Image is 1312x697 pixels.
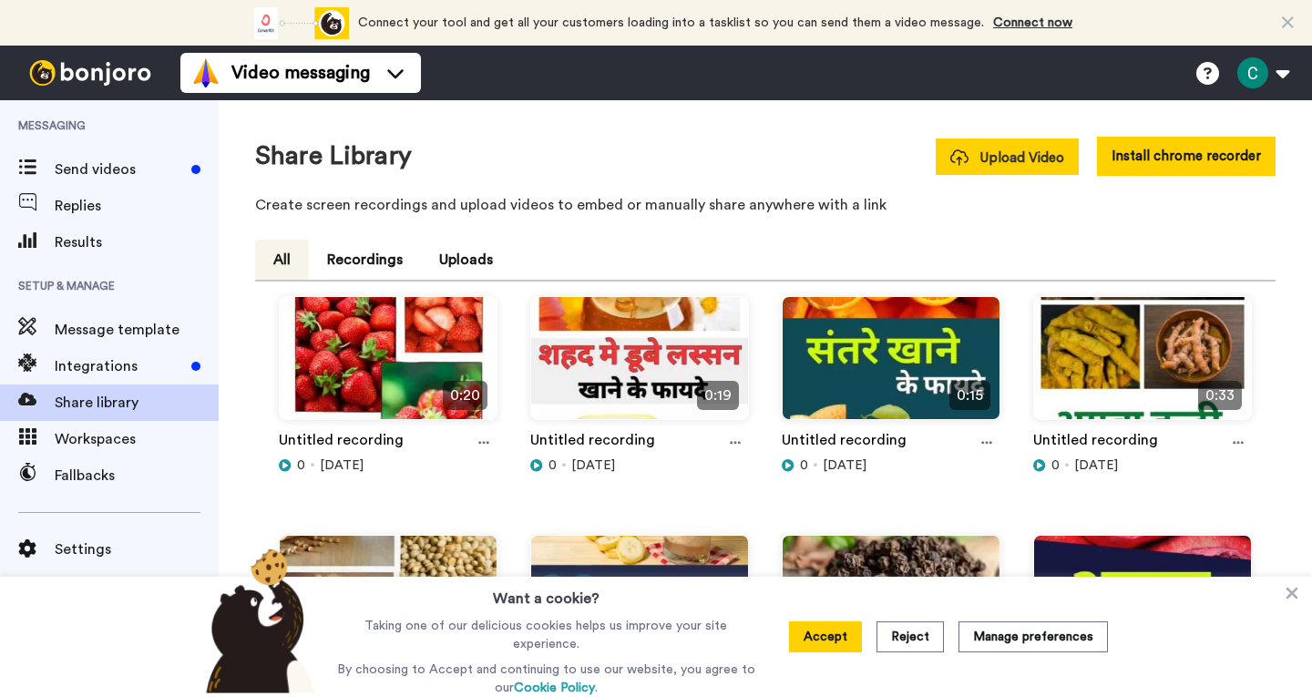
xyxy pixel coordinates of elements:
[1033,456,1252,475] div: [DATE]
[782,456,1000,475] div: [DATE]
[1097,137,1276,176] button: Install chrome recorder
[958,621,1108,652] button: Manage preferences
[55,195,219,217] span: Replies
[255,240,309,280] button: All
[514,682,595,694] a: Cookie Policy
[950,149,1064,168] span: Upload Video
[531,536,748,673] img: 1690fe03-2026-407a-bdc5-c86ca9db3af8_thumbnail_source_1754458219.jpg
[1051,456,1060,475] span: 0
[1034,297,1251,435] img: 2d701106-b06f-45ea-a3eb-ceda4c4be6e9_thumbnail_source_1754631240.jpg
[333,617,760,653] p: Taking one of our delicious cookies helps us improve your site experience.
[279,429,404,456] a: Untitled recording
[280,536,497,673] img: 8034c978-692b-4535-835f-eafc510c04e3_thumbnail_source_1754546103.jpg
[55,355,184,377] span: Integrations
[55,319,219,341] span: Message template
[358,16,984,29] span: Connect your tool and get all your customers loading into a tasklist so you can send them a video...
[55,392,219,414] span: Share library
[530,456,749,475] div: [DATE]
[936,138,1079,175] button: Upload Video
[876,621,944,652] button: Reject
[1033,429,1158,456] a: Untitled recording
[1034,536,1251,673] img: 7e75043a-d632-4192-af98-da2097e165ce_thumbnail_source_1754286370.jpg
[530,429,655,456] a: Untitled recording
[782,429,907,456] a: Untitled recording
[309,240,421,280] button: Recordings
[297,456,305,475] span: 0
[493,577,600,610] h3: Want a cookie?
[255,194,1276,216] p: Create screen recordings and upload videos to embed or manually share anywhere with a link
[231,60,370,86] span: Video messaging
[255,142,412,170] h1: Share Library
[279,456,497,475] div: [DATE]
[548,456,557,475] span: 0
[800,456,808,475] span: 0
[249,7,349,39] div: animation
[531,297,748,435] img: 35432dcc-c936-4af9-8a6b-a7a2fdc57104_thumbnail_source_1754805139.jpg
[55,538,219,560] span: Settings
[993,16,1072,29] a: Connect now
[55,159,184,180] span: Send videos
[949,381,990,410] span: 0:15
[280,297,497,435] img: 50de065f-0c58-414f-9ace-9b3c06ae34ff_thumbnail_source_1754889130.jpg
[421,240,511,280] button: Uploads
[55,465,219,487] span: Fallbacks
[443,381,487,410] span: 0:20
[697,381,739,410] span: 0:19
[22,60,159,86] img: bj-logo-header-white.svg
[789,621,862,652] button: Accept
[783,297,999,435] img: 10d7322a-0417-4c4e-b35a-d9e5ca9731c4_thumbnail_source_1754716826.jpg
[190,548,324,693] img: bear-with-cookie.png
[55,428,219,450] span: Workspaces
[191,58,220,87] img: vm-color.svg
[783,536,999,673] img: 01630b4e-cee6-4752-9f3d-e2f24ad5e8a1_thumbnail_source_1754371762.jpg
[333,661,760,697] p: By choosing to Accept and continuing to use our website, you agree to our .
[55,231,219,253] span: Results
[1198,381,1242,410] span: 0:33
